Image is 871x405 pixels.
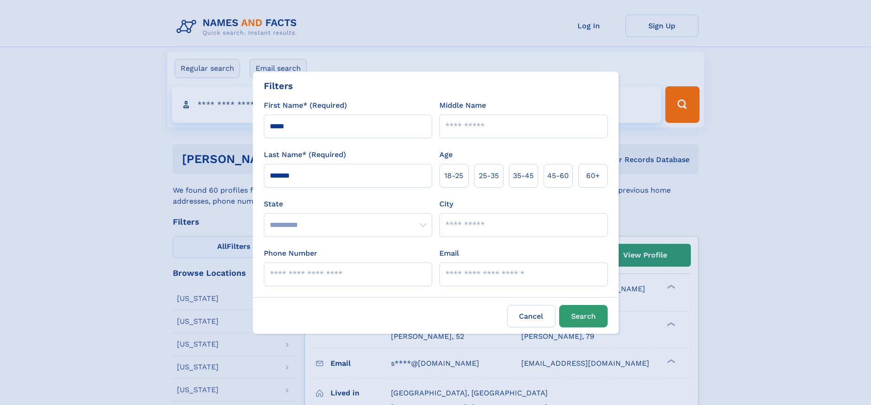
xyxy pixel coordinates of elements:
[439,248,459,259] label: Email
[264,248,317,259] label: Phone Number
[507,305,556,327] label: Cancel
[264,100,347,111] label: First Name* (Required)
[264,79,293,93] div: Filters
[439,100,486,111] label: Middle Name
[559,305,608,327] button: Search
[547,170,569,181] span: 45‑60
[444,170,463,181] span: 18‑25
[586,170,600,181] span: 60+
[439,199,453,210] label: City
[513,170,534,181] span: 35‑45
[264,199,432,210] label: State
[439,149,453,160] label: Age
[264,149,346,160] label: Last Name* (Required)
[479,170,499,181] span: 25‑35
